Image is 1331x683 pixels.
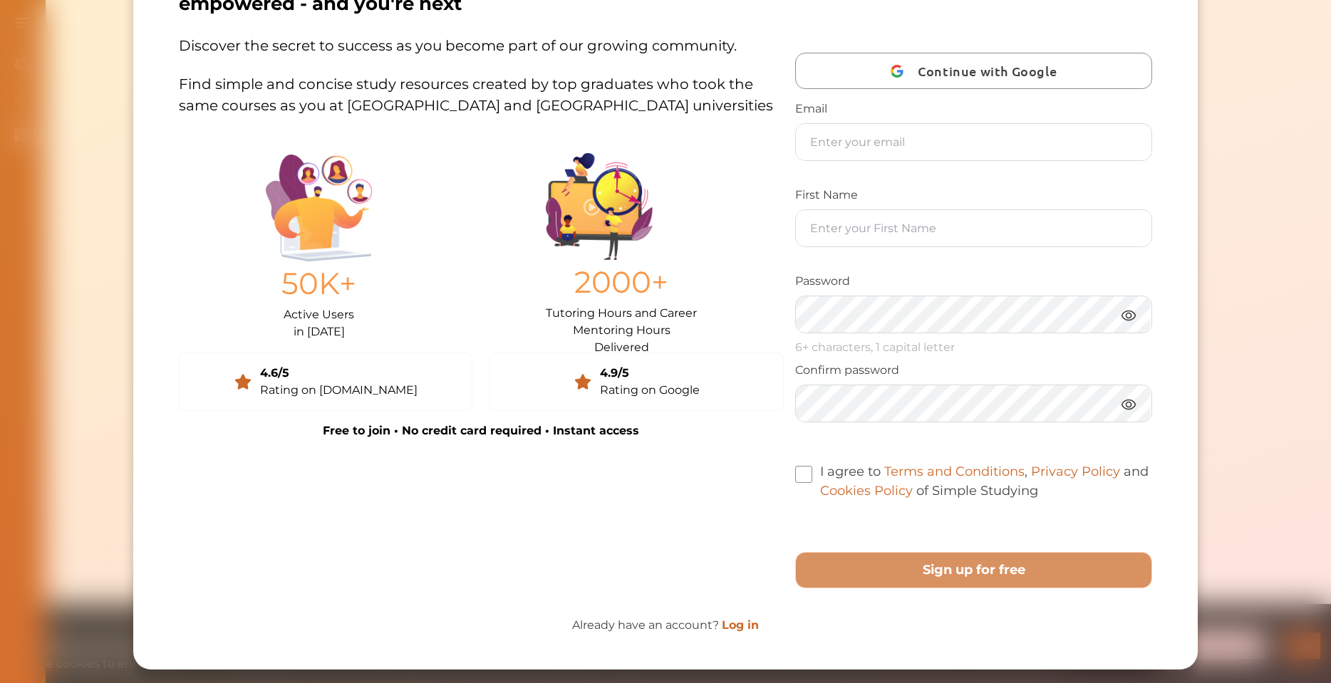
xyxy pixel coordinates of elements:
[179,617,1152,634] p: Already have an account?
[546,153,653,260] img: Group%201403.ccdcecb8.png
[266,261,373,306] p: 50K+
[795,100,1152,118] p: Email
[179,422,784,439] p: Free to join • No credit card required • Instant access
[795,339,1152,356] p: 6+ characters, 1 capital letter
[179,353,472,411] a: 4.6/5Rating on [DOMAIN_NAME]
[260,365,418,382] div: 4.6/5
[266,155,373,261] img: Illustration.25158f3c.png
[722,618,759,632] a: Log in
[1031,464,1120,479] a: Privacy Policy
[795,362,1152,379] p: Confirm password
[796,210,1151,246] input: Enter your First Name
[795,462,1152,501] label: I agree to , and of Simple Studying
[795,53,1152,89] button: Continue with Google
[179,56,784,116] p: Find simple and concise study resources created by top graduates who took the same courses as you...
[266,306,373,340] p: Active Users in [DATE]
[546,305,697,341] p: Tutoring Hours and Career Mentoring Hours Delivered
[600,365,700,382] div: 4.9/5
[820,483,913,499] a: Cookies Policy
[884,464,1025,479] a: Terms and Conditions
[795,552,1152,588] button: Sign up for free
[795,273,1152,290] p: Password
[260,382,418,399] div: Rating on [DOMAIN_NAME]
[179,18,784,56] p: Discover the secret to success as you become part of our growing community.
[490,353,784,411] a: 4.9/5Rating on Google
[795,187,1152,204] p: First Name
[918,54,1064,88] span: Continue with Google
[796,124,1151,160] input: Enter your email
[1120,395,1137,413] img: eye.3286bcf0.webp
[1120,306,1137,324] img: eye.3286bcf0.webp
[546,260,697,305] p: 2000+
[600,382,700,399] div: Rating on Google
